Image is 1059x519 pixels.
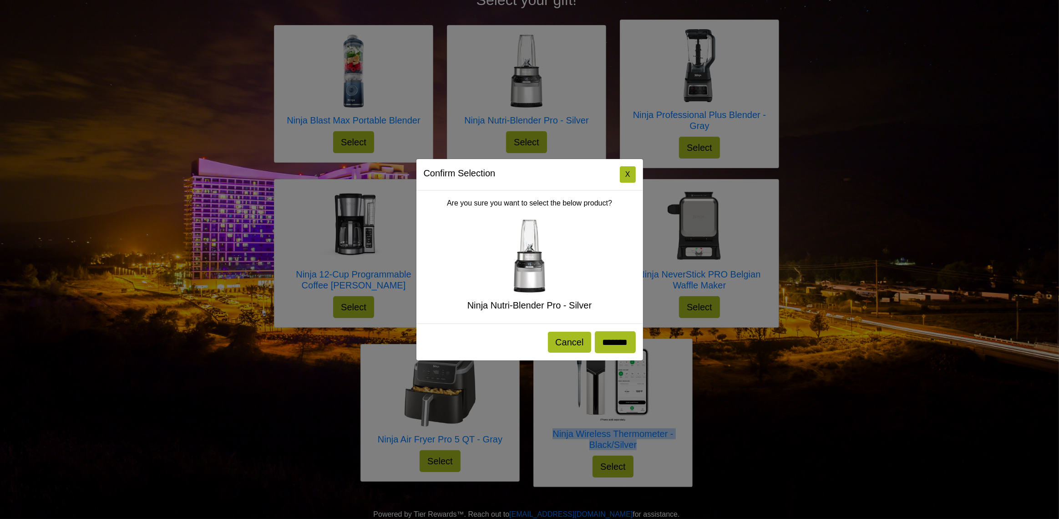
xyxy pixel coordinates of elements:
[620,166,636,183] button: Close
[493,220,566,293] img: Ninja Nutri-Blender Pro - Silver
[416,190,643,324] div: Are you sure you want to select the below product?
[424,166,496,180] h5: Confirm Selection
[424,300,636,311] h5: Ninja Nutri-Blender Pro - Silver
[548,332,591,353] button: Cancel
